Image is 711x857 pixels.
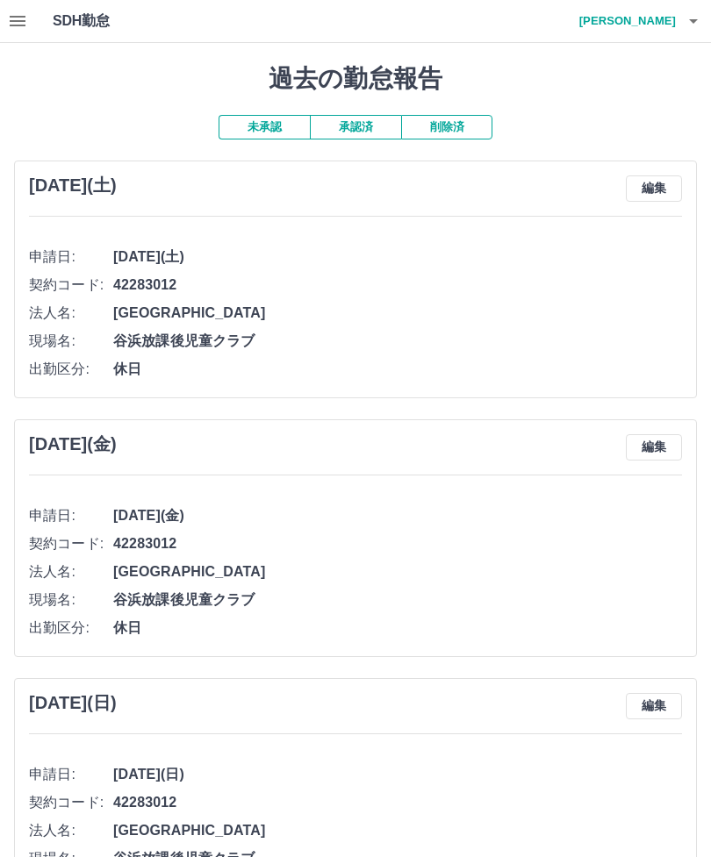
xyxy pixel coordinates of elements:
span: 申請日: [29,246,113,268]
span: [GEOGRAPHIC_DATA] [113,820,682,841]
h3: [DATE](金) [29,434,117,454]
span: [DATE](金) [113,505,682,526]
span: [DATE](日) [113,764,682,785]
span: 42283012 [113,533,682,554]
span: 現場名: [29,331,113,352]
button: 編集 [626,434,682,461]
span: [DATE](土) [113,246,682,268]
span: 契約コード: [29,275,113,296]
span: 谷浜放課後児童クラブ [113,589,682,611]
span: 法人名: [29,561,113,582]
span: 契約コード: [29,533,113,554]
button: 編集 [626,693,682,719]
span: 42283012 [113,275,682,296]
button: 承認済 [310,115,401,139]
span: 42283012 [113,792,682,813]
span: 休日 [113,359,682,380]
h3: [DATE](土) [29,175,117,196]
span: 現場名: [29,589,113,611]
span: 申請日: [29,764,113,785]
span: [GEOGRAPHIC_DATA] [113,303,682,324]
h3: [DATE](日) [29,693,117,713]
span: 休日 [113,618,682,639]
span: 出勤区分: [29,618,113,639]
span: 申請日: [29,505,113,526]
button: 未承認 [219,115,310,139]
button: 編集 [626,175,682,202]
span: 出勤区分: [29,359,113,380]
span: 法人名: [29,820,113,841]
h1: 過去の勤怠報告 [14,64,697,94]
span: 法人名: [29,303,113,324]
span: [GEOGRAPHIC_DATA] [113,561,682,582]
span: 契約コード: [29,792,113,813]
button: 削除済 [401,115,492,139]
span: 谷浜放課後児童クラブ [113,331,682,352]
